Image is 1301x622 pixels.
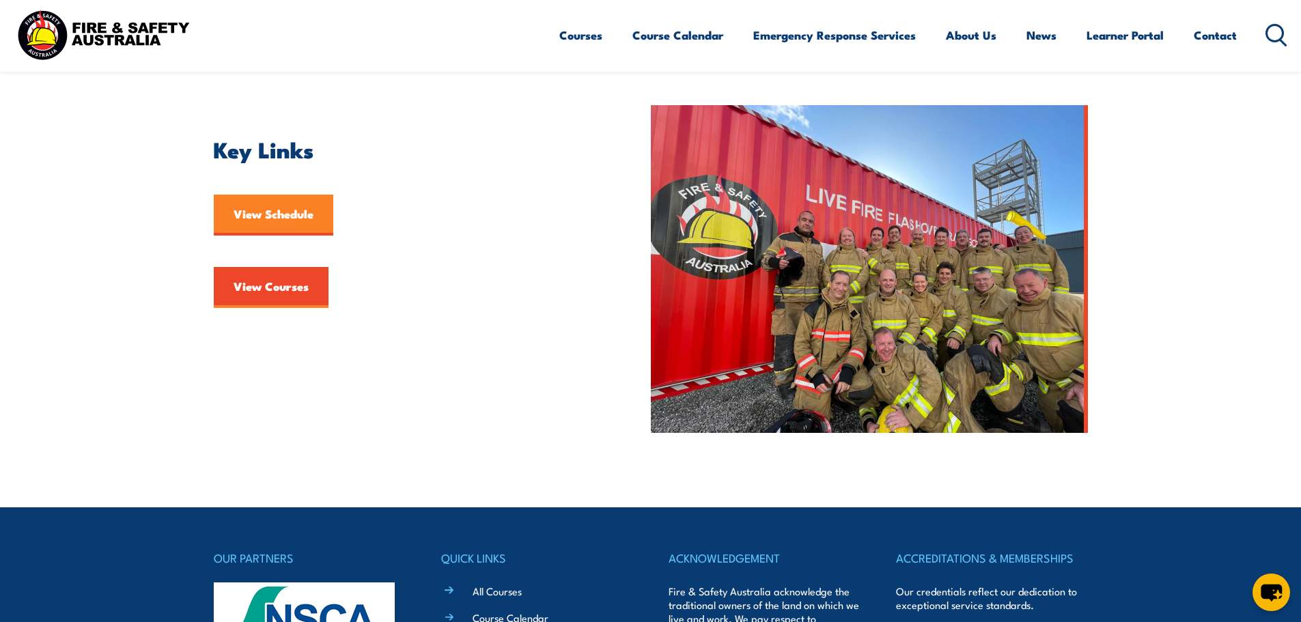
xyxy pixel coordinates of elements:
[669,548,860,567] h4: ACKNOWLEDGEMENT
[1026,17,1057,53] a: News
[896,548,1087,567] h4: ACCREDITATIONS & MEMBERSHIPS
[1087,17,1164,53] a: Learner Portal
[946,17,996,53] a: About Us
[896,584,1087,612] p: Our credentials reflect our dedication to exceptional service standards.
[651,105,1088,433] img: FSA People – Team photo aug 2023
[1253,574,1290,611] button: chat-button
[473,584,522,598] a: All Courses
[632,17,723,53] a: Course Calendar
[214,548,405,567] h4: OUR PARTNERS
[441,548,632,567] h4: QUICK LINKS
[214,195,333,236] a: View Schedule
[214,139,588,158] h2: Key Links
[559,17,602,53] a: Courses
[214,267,328,308] a: View Courses
[1194,17,1237,53] a: Contact
[753,17,916,53] a: Emergency Response Services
